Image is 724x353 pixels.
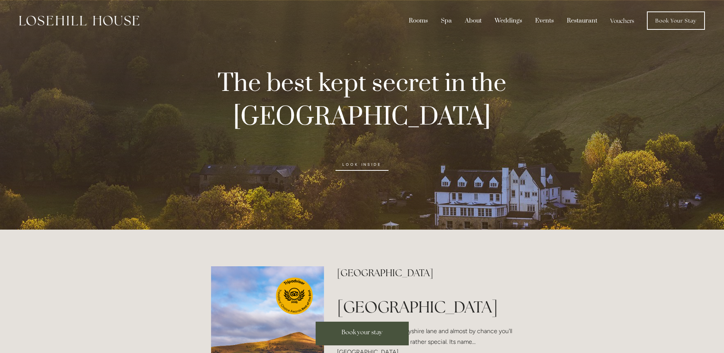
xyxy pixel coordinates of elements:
[489,13,528,28] div: Weddings
[403,13,434,28] div: Rooms
[342,328,382,336] span: Book your stay
[337,296,513,318] h1: [GEOGRAPHIC_DATA]
[337,266,513,280] h2: [GEOGRAPHIC_DATA]
[647,11,705,30] a: Book Your Stay
[19,16,139,26] img: Losehill House
[561,13,603,28] div: Restaurant
[218,68,512,133] strong: The best kept secret in the [GEOGRAPHIC_DATA]
[529,13,560,28] div: Events
[335,159,388,171] a: look inside
[605,13,640,28] a: Vouchers
[435,13,458,28] div: Spa
[459,13,487,28] div: About
[316,322,409,345] a: Book your stay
